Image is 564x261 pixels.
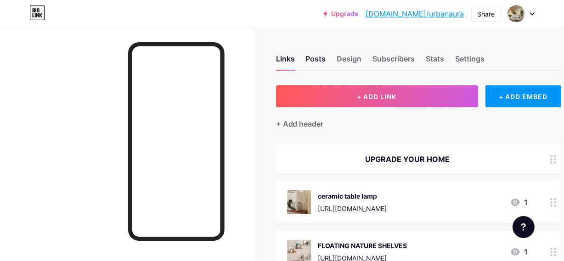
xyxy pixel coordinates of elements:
[373,53,415,70] div: Subscribers
[337,53,362,70] div: Design
[357,93,397,100] span: + ADD LINK
[318,241,407,250] div: FLOATING NATURE SHELVES
[485,85,561,107] div: + ADD EMBED
[276,53,295,70] div: Links
[276,85,478,107] button: + ADD LINK
[287,154,528,165] div: UPGRADE YOUR HOME
[318,191,387,201] div: ceramic table lamp
[456,53,485,70] div: Settings
[276,118,324,129] div: + Add header
[323,10,358,17] a: Upgrade
[426,53,445,70] div: Stats
[510,197,528,208] div: 1
[287,190,311,214] img: ceramic table lamp
[510,246,528,257] div: 1
[477,9,495,19] div: Share
[318,204,387,213] div: [URL][DOMAIN_NAME]
[508,5,525,22] img: Mazen Rizk
[306,53,326,70] div: Posts
[366,8,464,19] a: [DOMAIN_NAME]/urbanaura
